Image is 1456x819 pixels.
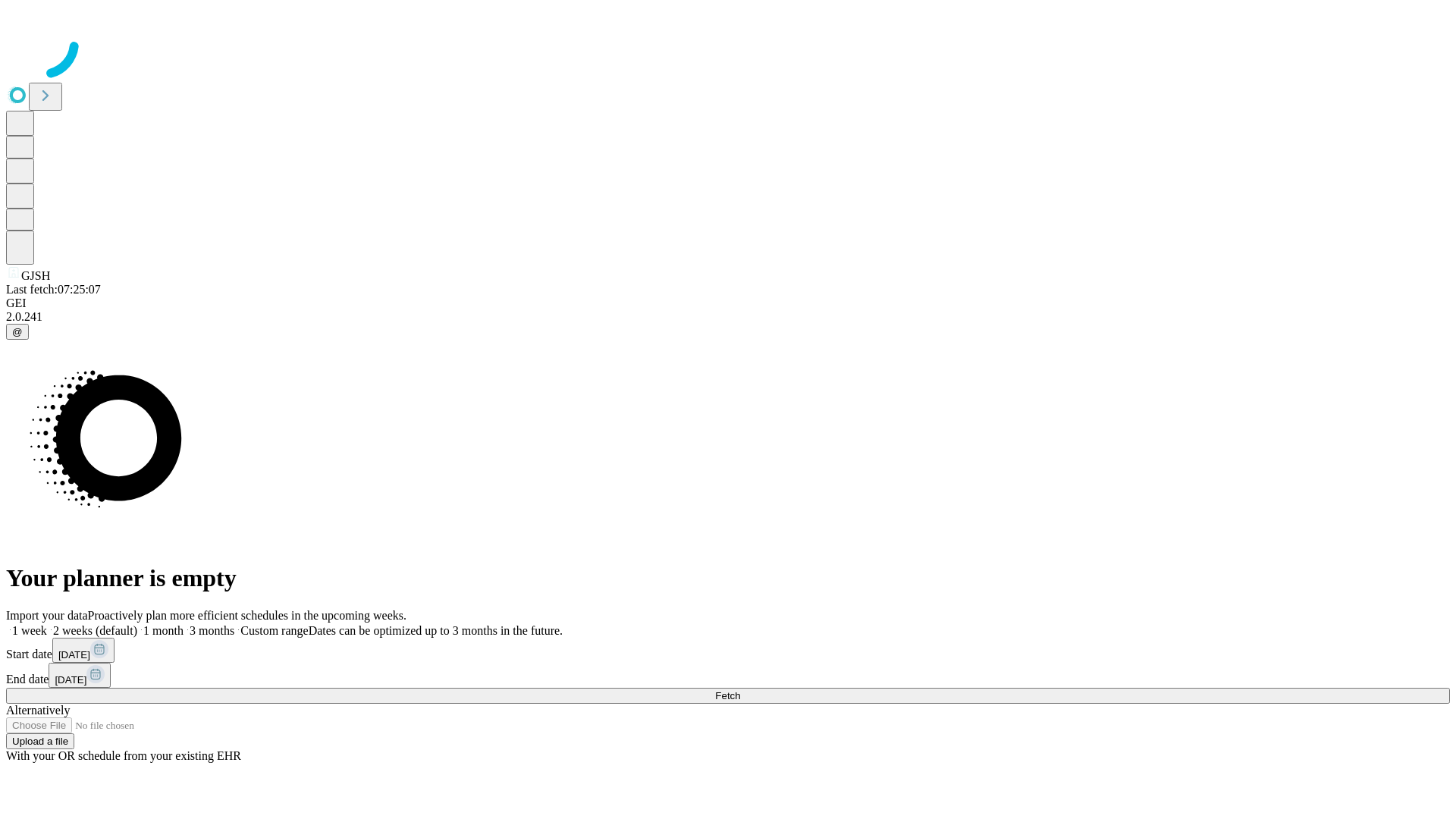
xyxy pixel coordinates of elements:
[49,663,111,688] button: [DATE]
[58,649,90,661] span: [DATE]
[715,690,740,701] span: Fetch
[6,733,74,749] button: Upload a file
[12,326,23,337] span: @
[6,310,1450,324] div: 2.0.241
[6,609,88,622] span: Import your data
[88,609,406,622] span: Proactively plan more efficient schedules in the upcoming weeks.
[6,749,241,762] span: With your OR schedule from your existing EHR
[309,624,563,637] span: Dates can be optimized up to 3 months in the future.
[6,638,1450,663] div: Start date
[12,624,47,637] span: 1 week
[240,624,308,637] span: Custom range
[6,283,101,296] span: Last fetch: 07:25:07
[143,624,184,637] span: 1 month
[6,704,70,717] span: Alternatively
[53,624,137,637] span: 2 weeks (default)
[6,564,1450,592] h1: Your planner is empty
[190,624,234,637] span: 3 months
[55,674,86,686] span: [DATE]
[6,297,1450,310] div: GEI
[52,638,115,663] button: [DATE]
[6,688,1450,704] button: Fetch
[21,269,50,282] span: GJSH
[6,663,1450,688] div: End date
[6,324,29,340] button: @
